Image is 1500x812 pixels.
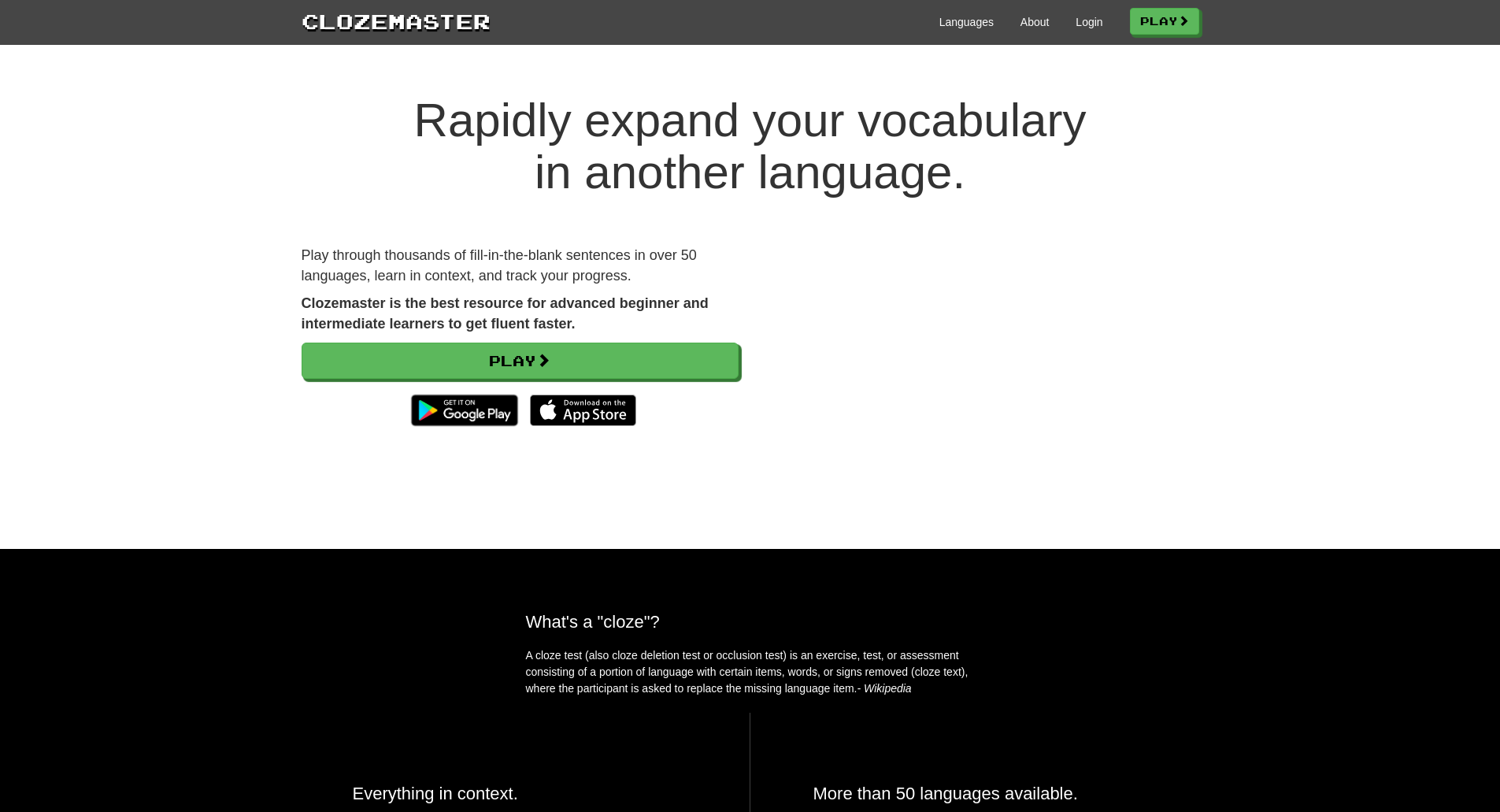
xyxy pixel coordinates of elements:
p: A cloze test (also cloze deletion test or occlusion test) is an exercise, test, or assessment con... [526,647,975,697]
strong: Clozemaster is the best resource for advanced beginner and intermediate learners to get fluent fa... [302,295,709,332]
h2: Everything in context. [353,784,687,803]
a: Login [1076,14,1102,30]
a: Play [302,343,739,379]
p: Play through thousands of fill-in-the-blank sentences in over 50 languages, learn in context, and... [302,246,739,286]
img: Get it on Google Play [403,387,525,434]
h2: More than 50 languages available. [813,784,1148,803]
a: Clozemaster [302,6,491,35]
em: - Wikipedia [857,682,912,695]
img: Download_on_the_App_Store_Badge_US-UK_135x40-25178aeef6eb6b83b96f5f2d004eda3bffbb37122de64afbaef7... [530,395,636,426]
h2: What's a "cloze"? [526,612,975,632]
a: Languages [939,14,994,30]
a: Play [1130,8,1199,35]
a: About [1020,14,1050,30]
